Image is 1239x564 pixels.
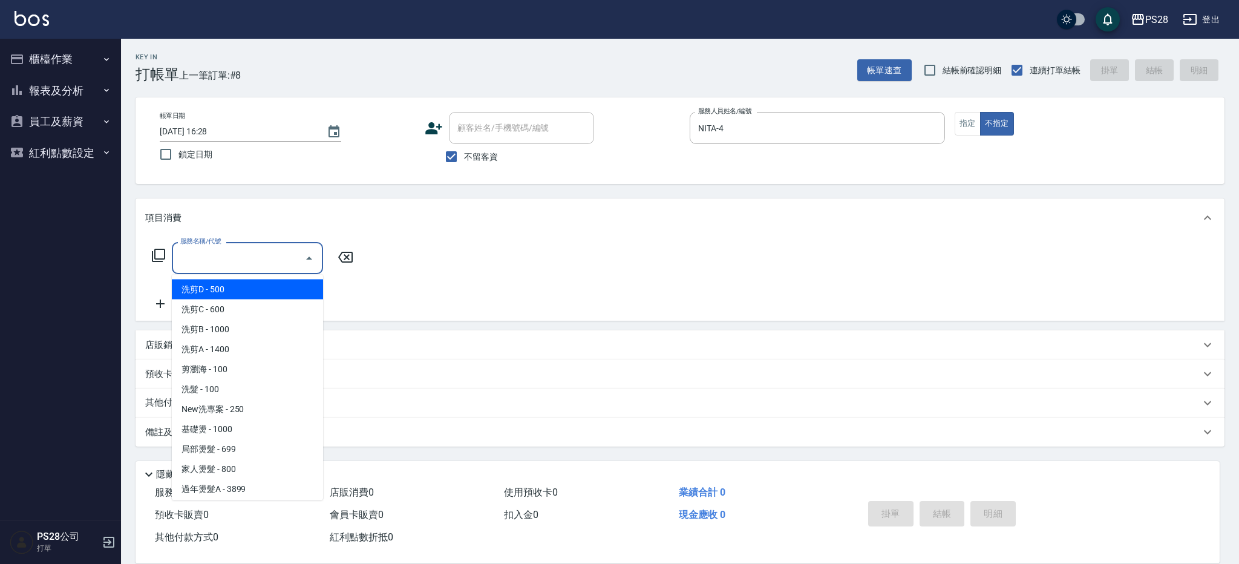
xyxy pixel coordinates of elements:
[172,300,323,320] span: 洗剪C - 600
[145,396,206,410] p: 其他付款方式
[136,418,1224,447] div: 備註及來源
[464,151,498,163] span: 不留客資
[5,137,116,169] button: 紅利點數設定
[172,359,323,379] span: 剪瀏海 - 100
[1030,64,1080,77] span: 連續打單結帳
[37,543,99,554] p: 打單
[299,249,319,268] button: Close
[5,75,116,107] button: 報表及分析
[857,59,912,82] button: 帳單速查
[330,487,374,498] span: 店販消費 0
[172,399,323,419] span: New洗專案 - 250
[1145,12,1168,27] div: PS28
[145,426,191,439] p: 備註及來源
[136,198,1224,237] div: 項目消費
[160,122,315,142] input: YYYY/MM/DD hh:mm
[37,531,99,543] h5: PS28公司
[172,419,323,439] span: 基礎燙 - 1000
[155,531,218,543] span: 其他付款方式 0
[5,44,116,75] button: 櫃檯作業
[172,479,323,499] span: 過年燙髮A - 3899
[319,117,348,146] button: Choose date, selected date is 2025-10-14
[943,64,1002,77] span: 結帳前確認明細
[136,66,179,83] h3: 打帳單
[172,280,323,300] span: 洗剪D - 500
[179,68,241,83] span: 上一筆訂單:#8
[1126,7,1173,32] button: PS28
[1178,8,1224,31] button: 登出
[955,112,981,136] button: 指定
[172,459,323,479] span: 家人燙髮 - 800
[330,531,393,543] span: 紅利點數折抵 0
[180,237,221,246] label: 服務名稱/代號
[172,379,323,399] span: 洗髮 - 100
[145,212,181,225] p: 項目消費
[145,368,191,381] p: 預收卡販賣
[156,468,211,481] p: 隱藏業績明細
[136,330,1224,359] div: 店販銷售
[155,487,199,498] span: 服務消費 0
[504,487,558,498] span: 使用預收卡 0
[136,389,1224,418] div: 其他付款方式
[136,53,179,61] h2: Key In
[330,509,384,520] span: 會員卡販賣 0
[172,439,323,459] span: 局部燙髮 - 699
[15,11,49,26] img: Logo
[136,359,1224,389] div: 預收卡販賣
[172,320,323,339] span: 洗剪B - 1000
[172,339,323,359] span: 洗剪A - 1400
[504,509,538,520] span: 扣入金 0
[178,148,212,161] span: 鎖定日期
[5,106,116,137] button: 員工及薪資
[160,111,185,120] label: 帳單日期
[679,509,725,520] span: 現金應收 0
[10,530,34,554] img: Person
[155,509,209,520] span: 預收卡販賣 0
[145,339,181,352] p: 店販銷售
[679,487,725,498] span: 業績合計 0
[172,499,323,519] span: 過年燙髮B - 3399
[980,112,1014,136] button: 不指定
[1096,7,1120,31] button: save
[698,107,751,116] label: 服務人員姓名/編號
